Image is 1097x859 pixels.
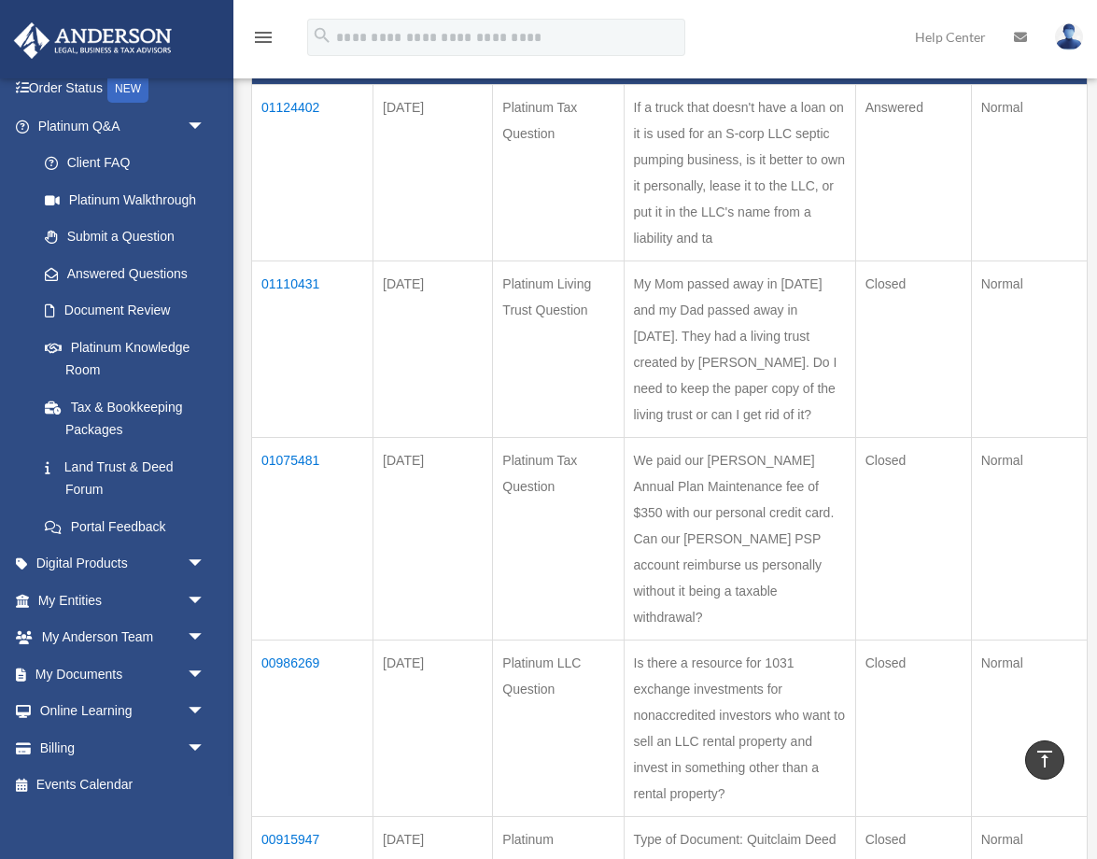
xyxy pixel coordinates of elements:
[107,75,148,103] div: NEW
[312,25,332,46] i: search
[1025,740,1064,780] a: vertical_align_top
[855,261,971,437] td: Closed
[624,84,855,261] td: If a truck that doesn't have a loan on it is used for an S-corp LLC septic pumping business, is i...
[252,26,274,49] i: menu
[971,261,1087,437] td: Normal
[855,437,971,640] td: Closed
[187,619,224,657] span: arrow_drop_down
[13,107,224,145] a: Platinum Q&Aarrow_drop_down
[26,292,224,330] a: Document Review
[13,655,233,693] a: My Documentsarrow_drop_down
[855,84,971,261] td: Answered
[13,582,233,619] a: My Entitiesarrow_drop_down
[13,729,233,767] a: Billingarrow_drop_down
[252,33,274,49] a: menu
[187,582,224,620] span: arrow_drop_down
[26,448,224,508] a: Land Trust & Deed Forum
[8,22,177,59] img: Anderson Advisors Platinum Portal
[493,84,624,261] td: Platinum Tax Question
[187,693,224,731] span: arrow_drop_down
[13,545,233,583] a: Digital Productsarrow_drop_down
[13,693,233,730] a: Online Learningarrow_drop_down
[26,255,215,292] a: Answered Questions
[26,329,224,388] a: Platinum Knowledge Room
[13,767,233,804] a: Events Calendar
[252,261,373,437] td: 01110431
[373,437,493,640] td: [DATE]
[493,640,624,816] td: Platinum LLC Question
[187,729,224,767] span: arrow_drop_down
[26,218,224,256] a: Submit a Question
[187,655,224,694] span: arrow_drop_down
[971,640,1087,816] td: Normal
[624,640,855,816] td: Is there a resource for 1031 exchange investments for nonaccredited investors who want to sell an...
[1034,748,1056,770] i: vertical_align_top
[252,437,373,640] td: 01075481
[971,84,1087,261] td: Normal
[855,640,971,816] td: Closed
[13,70,233,108] a: Order StatusNEW
[493,261,624,437] td: Platinum Living Trust Question
[373,84,493,261] td: [DATE]
[187,107,224,146] span: arrow_drop_down
[187,545,224,584] span: arrow_drop_down
[971,437,1087,640] td: Normal
[13,619,233,656] a: My Anderson Teamarrow_drop_down
[1055,23,1083,50] img: User Pic
[624,437,855,640] td: We paid our [PERSON_NAME] Annual Plan Maintenance fee of $350 with our personal credit card. Can ...
[26,388,224,448] a: Tax & Bookkeeping Packages
[373,640,493,816] td: [DATE]
[26,508,224,545] a: Portal Feedback
[252,640,373,816] td: 00986269
[373,261,493,437] td: [DATE]
[624,261,855,437] td: My Mom passed away in [DATE] and my Dad passed away in [DATE]. They had a living trust created by...
[493,437,624,640] td: Platinum Tax Question
[26,145,224,182] a: Client FAQ
[252,84,373,261] td: 01124402
[26,181,224,218] a: Platinum Walkthrough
